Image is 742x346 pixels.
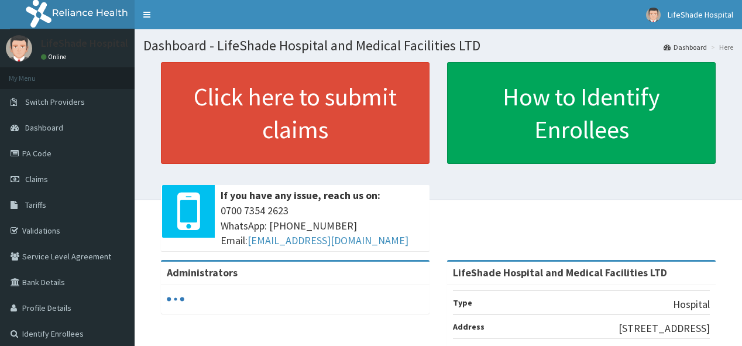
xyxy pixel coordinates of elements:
svg: audio-loading [167,290,184,308]
span: Tariffs [25,200,46,210]
span: 0700 7354 2623 WhatsApp: [PHONE_NUMBER] Email: [221,203,424,248]
b: Administrators [167,266,238,279]
a: Click here to submit claims [161,62,430,164]
li: Here [708,42,733,52]
b: Type [453,297,472,308]
img: User Image [646,8,661,22]
p: LifeShade Hospital [41,38,128,49]
span: LifeShade Hospital [668,9,733,20]
strong: LifeShade Hospital and Medical Facilities LTD [453,266,667,279]
a: Online [41,53,69,61]
h1: Dashboard - LifeShade Hospital and Medical Facilities LTD [143,38,733,53]
span: Claims [25,174,48,184]
a: How to Identify Enrollees [447,62,716,164]
p: [STREET_ADDRESS] [619,321,710,336]
b: Address [453,321,485,332]
a: Dashboard [664,42,707,52]
img: User Image [6,35,32,61]
p: Hospital [673,297,710,312]
span: Dashboard [25,122,63,133]
a: [EMAIL_ADDRESS][DOMAIN_NAME] [248,234,408,247]
b: If you have any issue, reach us on: [221,189,380,202]
span: Switch Providers [25,97,85,107]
